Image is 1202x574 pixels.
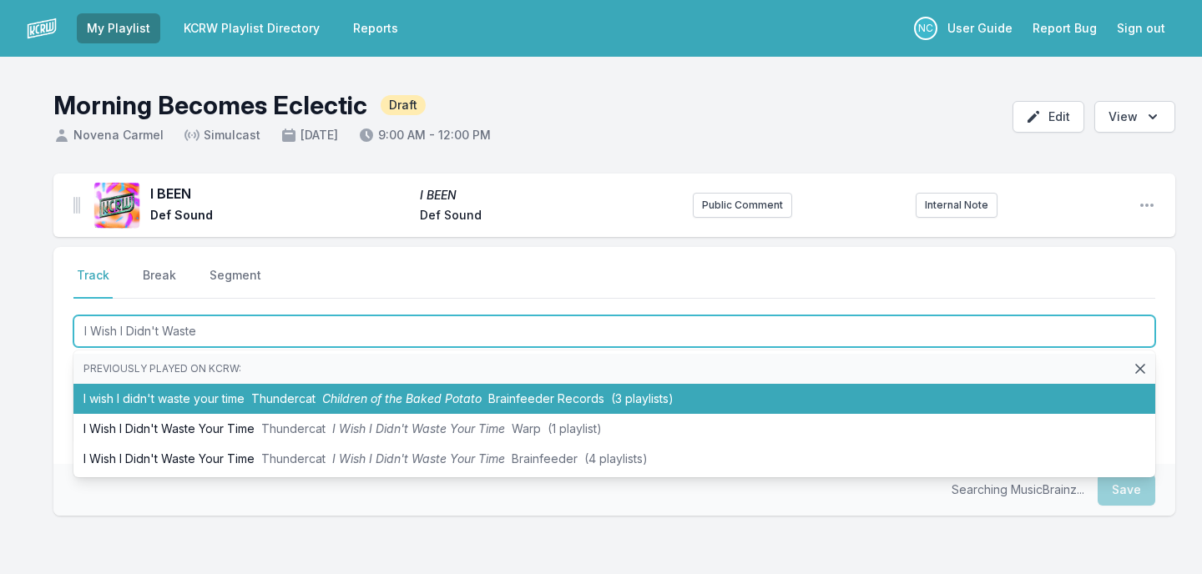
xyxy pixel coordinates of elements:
button: Edit [1013,101,1084,133]
button: Open options [1094,101,1175,133]
button: Sign out [1107,13,1175,43]
span: 9:00 AM - 12:00 PM [358,127,491,143]
h1: Morning Becomes Eclectic [53,90,367,120]
span: I Wish I Didn't Waste Your Time [332,451,505,466]
span: Novena Carmel [53,127,164,143]
span: Warp [512,421,541,436]
img: I BEEN [93,182,140,229]
span: [DATE] [280,127,338,143]
img: Drag Handle [73,197,80,214]
a: User Guide [937,13,1023,43]
span: (3 playlists) [611,391,674,405]
a: Report Bug [1023,13,1107,43]
span: Children of the Baked Potato [322,391,482,405]
span: Thundercat [251,391,316,405]
span: I BEEN [420,187,679,204]
button: Segment [206,267,265,299]
span: (4 playlists) [584,451,648,466]
img: logo-white-87cec1fa9cbef997252546196dc51331.png [27,13,57,43]
span: Brainfeeder [512,451,578,466]
span: Def Sound [150,207,410,227]
span: Thundercat [261,421,326,436]
button: Public Comment [693,193,792,218]
button: Open playlist item options [1139,197,1155,214]
p: Novena Carmel [914,17,937,40]
p: Searching MusicBrainz... [952,481,1084,498]
span: Brainfeeder Records [488,391,604,405]
li: I wish I didn't waste your time [73,384,1155,414]
li: Previously played on KCRW: [73,354,1155,384]
span: Def Sound [420,207,679,227]
a: KCRW Playlist Directory [174,13,330,43]
span: Draft [381,95,426,115]
button: Internal Note [916,193,997,218]
input: Track Title [73,315,1155,347]
button: Save [1098,474,1155,506]
a: My Playlist [77,13,160,43]
button: Track [73,267,113,299]
li: I Wish I Didn't Waste Your Time [73,414,1155,444]
button: Break [139,267,179,299]
span: I Wish I Didn't Waste Your Time [332,421,505,436]
span: Simulcast [184,127,260,143]
span: (1 playlist) [548,421,602,436]
li: I Wish I Didn't Waste Your Time [73,444,1155,474]
span: I BEEN [150,184,410,204]
span: Thundercat [261,451,326,466]
a: Reports [343,13,408,43]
